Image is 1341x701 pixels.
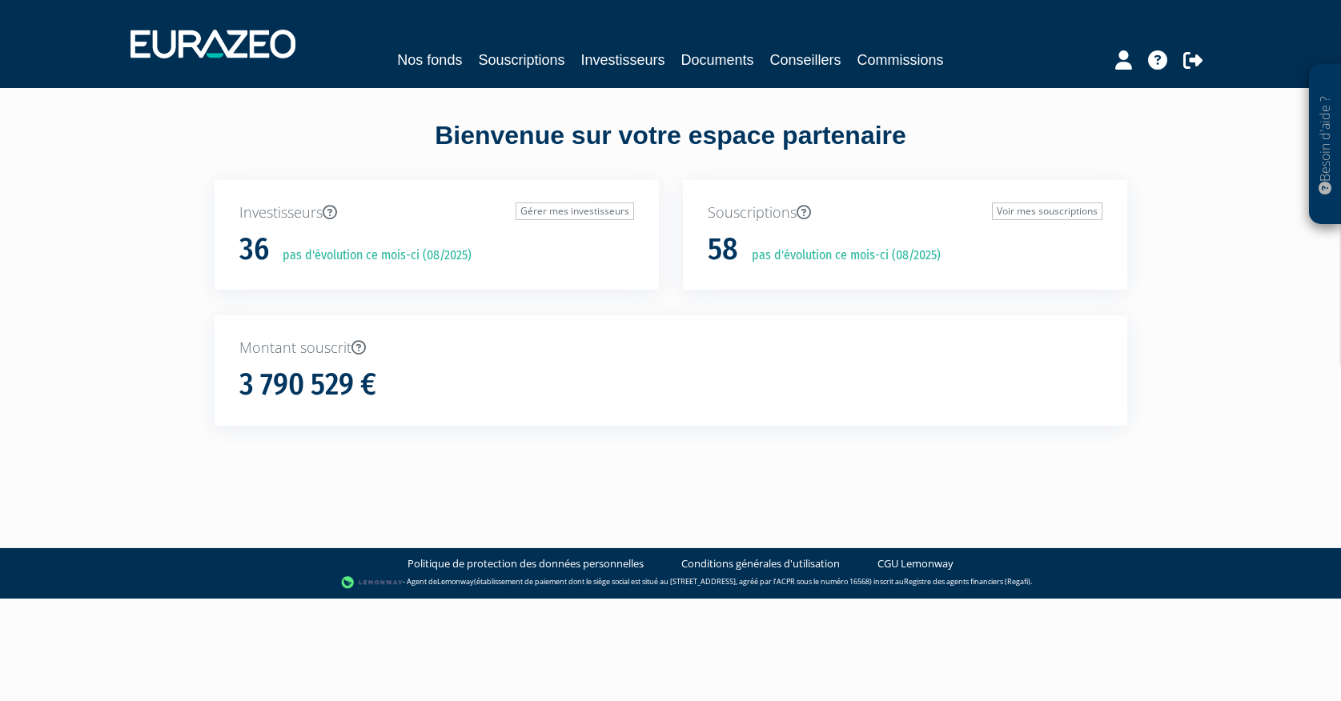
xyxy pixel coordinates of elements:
a: Commissions [857,49,944,71]
a: Gérer mes investisseurs [516,202,634,220]
img: 1732889491-logotype_eurazeo_blanc_rvb.png [130,30,295,58]
a: Lemonway [437,576,474,587]
img: logo-lemonway.png [341,575,403,591]
a: Voir mes souscriptions [992,202,1102,220]
a: Nos fonds [397,49,462,71]
a: Souscriptions [478,49,564,71]
p: pas d'évolution ce mois-ci (08/2025) [271,246,472,265]
h1: 36 [239,233,269,266]
p: pas d'évolution ce mois-ci (08/2025) [741,246,941,265]
div: Bienvenue sur votre espace partenaire [203,118,1139,180]
p: Montant souscrit [239,338,1102,359]
p: Souscriptions [708,202,1102,223]
p: Investisseurs [239,202,634,223]
a: Investisseurs [580,49,664,71]
div: - Agent de (établissement de paiement dont le siège social est situé au [STREET_ADDRESS], agréé p... [16,575,1325,591]
a: Conditions générales d'utilisation [681,556,840,571]
a: Registre des agents financiers (Regafi) [904,576,1030,587]
a: Documents [681,49,754,71]
p: Besoin d'aide ? [1316,73,1335,217]
a: Conseillers [770,49,841,71]
h1: 3 790 529 € [239,368,376,402]
a: CGU Lemonway [877,556,954,571]
h1: 58 [708,233,738,266]
a: Politique de protection des données personnelles [408,556,644,571]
